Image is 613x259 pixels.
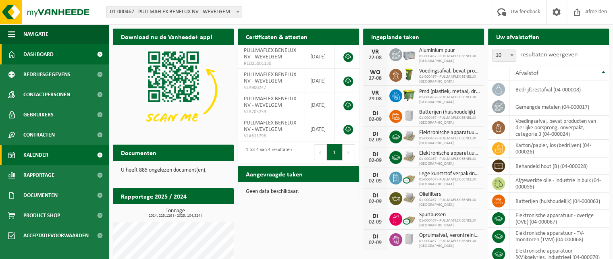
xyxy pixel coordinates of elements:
span: VLA611796 [244,133,298,139]
span: PULLMAFLEX BENELUX NV - WEVELGEM [244,120,296,133]
div: 29-08 [367,96,383,102]
td: [DATE] [304,69,335,93]
span: PULLMAFLEX BENELUX NV - WEVELGEM [244,48,296,60]
div: 02-09 [367,137,383,143]
span: Bedrijfsgegevens [23,64,71,85]
td: karton/papier, los (bedrijven) (04-000026) [509,140,609,157]
span: 10 [492,50,516,61]
td: voedingsafval, bevat producten van dierlijke oorsprong, onverpakt, categorie 3 (04-000024) [509,116,609,140]
img: PB-CU [402,211,416,225]
span: Dashboard [23,44,54,64]
span: RED25001130 [244,60,298,67]
span: 10 [492,50,516,62]
div: DI [367,151,383,158]
span: 01-000467 - PULLMAFLEX BENELUX NV - WEVELGEM [107,6,242,18]
span: Oliefilters [419,191,480,198]
span: Gebruikers [23,105,54,125]
button: Next [343,144,355,160]
span: Contracten [23,125,55,145]
h2: Aangevraagde taken [238,166,311,182]
td: [DATE] [304,117,335,141]
span: 01-000467 - PULLMAFLEX BENELUX [GEOGRAPHIC_DATA] [419,177,480,187]
img: WB-0060-HPE-GN-50 [402,68,416,81]
div: DI [367,110,383,117]
span: Documenten [23,185,58,205]
h3: Tonnage [117,208,234,218]
span: Elektronische apparatuur (kv)koelvries, industrieel [419,150,480,157]
span: PULLMAFLEX BENELUX NV - WEVELGEM [244,96,296,108]
img: PB-LB-0680-HPE-GY-01 [402,47,416,61]
h2: Ingeplande taken [363,29,427,44]
span: Navigatie [23,24,48,44]
img: WB-1100-HPE-GN-50 [402,88,416,102]
span: Afvalstof [515,70,538,77]
div: DI [367,131,383,137]
img: IC-CB-CU [402,109,416,122]
h2: Documenten [113,145,164,160]
div: 02-09 [367,178,383,184]
td: elektronische apparatuur - TV-monitoren (TVM) (04-000068) [509,228,609,245]
div: 27-08 [367,76,383,81]
button: 1 [327,144,343,160]
td: batterijen (huishoudelijk) (04-000063) [509,193,609,210]
p: Geen data beschikbaar. [246,189,351,195]
div: VR [367,90,383,96]
span: Batterijen (huishoudelijk) [419,109,480,116]
span: Aluminium puur [419,48,480,54]
span: 01-000467 - PULLMAFLEX BENELUX [GEOGRAPHIC_DATA] [419,157,480,166]
span: 01-000467 - PULLMAFLEX BENELUX [GEOGRAPHIC_DATA] [419,95,480,105]
span: Acceptatievoorwaarden [23,226,89,246]
td: elektronische apparatuur - overige (OVE) (04-000067) [509,210,609,228]
div: 02-09 [367,158,383,164]
span: 01-000467 - PULLMAFLEX BENELUX [GEOGRAPHIC_DATA] [419,54,480,64]
div: WO [367,69,383,76]
td: afgewerkte olie - industrie in bulk (04-000056) [509,175,609,193]
h2: Rapportage 2025 / 2024 [113,188,195,204]
span: Pmd (plastiek, metaal, drankkartons) (bedrijven) [419,89,480,95]
span: Rapportage [23,165,54,185]
h2: Download nu de Vanheede+ app! [113,29,220,44]
div: VR [367,49,383,55]
span: PULLMAFLEX BENELUX NV - WEVELGEM [244,72,296,84]
div: 22-08 [367,55,383,61]
h2: Certificaten & attesten [238,29,316,44]
span: Spuitbussen [419,212,480,218]
span: Lege kunststof verpakkingen van gevaarlijke stoffen [419,171,480,177]
p: U heeft 885 ongelezen document(en). [121,168,226,173]
div: 02-09 [367,240,383,246]
label: resultaten weergeven [520,52,578,58]
div: 1 tot 4 van 4 resultaten [242,143,292,161]
span: Kalender [23,145,48,165]
span: 2024: 225,126 t - 2025: 104,324 t [117,214,234,218]
div: DI [367,234,383,240]
div: DI [367,193,383,199]
span: 01-000467 - PULLMAFLEX BENELUX [GEOGRAPHIC_DATA] [419,136,480,146]
span: Elektronische apparatuur - overige (ove) [419,130,480,136]
td: [DATE] [304,93,335,117]
span: 01-000467 - PULLMAFLEX BENELUX [GEOGRAPHIC_DATA] [419,75,480,84]
span: Voedingsafval, bevat producten van dierlijke oorsprong, onverpakt, categorie 3 [419,68,480,75]
td: [DATE] [304,45,335,69]
div: DI [367,172,383,178]
span: Opruimafval, verontreinigd met olie [419,232,480,239]
span: 01-000467 - PULLMAFLEX BENELUX [GEOGRAPHIC_DATA] [419,116,480,125]
img: LP-PA-00000-WDN-11 [402,191,416,205]
span: VLA900247 [244,85,298,91]
span: Contactpersonen [23,85,70,105]
td: behandeld hout (B) (04-000028) [509,157,609,175]
button: Previous [314,144,327,160]
span: 01-000467 - PULLMAFLEX BENELUX [GEOGRAPHIC_DATA] [419,198,480,207]
img: LP-PA-00000-WDN-11 [402,150,416,164]
img: IC-CB-CU [402,232,416,246]
a: Bekijk rapportage [174,204,233,220]
span: 01-000467 - PULLMAFLEX BENELUX NV - WEVELGEM [106,6,242,18]
span: 01-000467 - PULLMAFLEX BENELUX [GEOGRAPHIC_DATA] [419,218,480,228]
div: 02-09 [367,117,383,122]
img: LP-PA-00000-WDN-11 [402,129,416,143]
span: Product Shop [23,205,60,226]
div: 02-09 [367,220,383,225]
img: Download de VHEPlus App [113,45,234,135]
td: bedrijfsrestafval (04-000008) [509,81,609,98]
span: VLA705259 [244,109,298,115]
div: DI [367,213,383,220]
